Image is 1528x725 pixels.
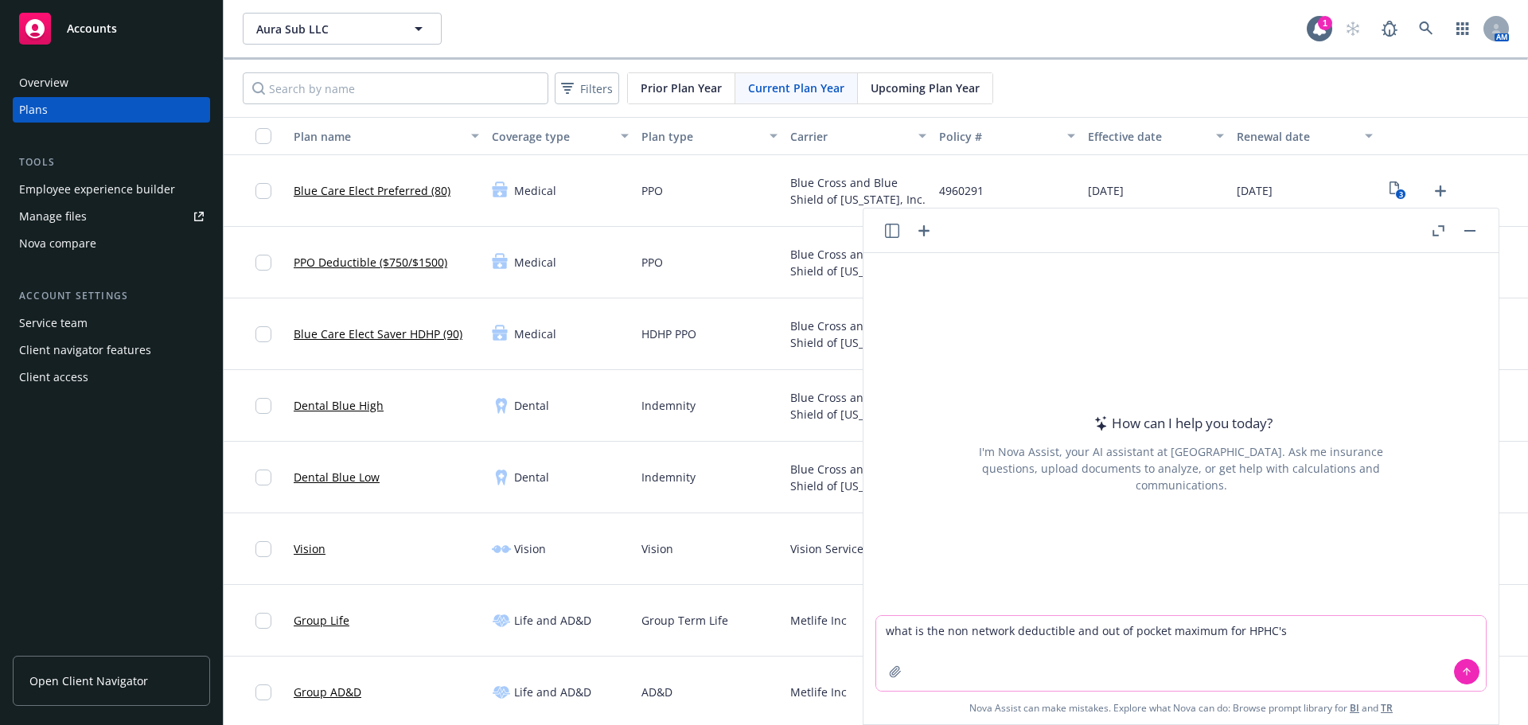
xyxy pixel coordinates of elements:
[1447,13,1479,45] a: Switch app
[294,540,325,557] a: Vision
[641,254,663,271] span: PPO
[294,254,447,271] a: PPO Deductible ($750/$1500)
[1237,128,1355,145] div: Renewal date
[871,80,980,96] span: Upcoming Plan Year
[641,182,663,199] span: PPO
[13,177,210,202] a: Employee experience builder
[13,288,210,304] div: Account settings
[933,117,1082,155] button: Policy #
[13,337,210,363] a: Client navigator features
[939,128,1058,145] div: Policy #
[514,397,549,414] span: Dental
[1381,701,1393,715] a: TR
[939,182,984,199] span: 4960291
[514,540,546,557] span: Vision
[255,398,271,414] input: Toggle Row Selected
[19,70,68,95] div: Overview
[1082,117,1230,155] button: Effective date
[641,469,696,485] span: Indemnity
[294,469,380,485] a: Dental Blue Low
[13,204,210,229] a: Manage files
[13,6,210,51] a: Accounts
[13,310,210,336] a: Service team
[1350,701,1359,715] a: BI
[790,389,926,423] span: Blue Cross and Blue Shield of [US_STATE], Inc.
[485,117,634,155] button: Coverage type
[1088,128,1206,145] div: Effective date
[514,684,591,700] span: Life and AD&D
[790,612,847,629] span: Metlife Inc
[641,397,696,414] span: Indemnity
[1230,117,1379,155] button: Renewal date
[255,183,271,199] input: Toggle Row Selected
[13,70,210,95] a: Overview
[790,246,926,279] span: Blue Cross and Blue Shield of [US_STATE], Inc.
[1088,182,1124,199] span: [DATE]
[641,612,728,629] span: Group Term Life
[514,254,556,271] span: Medical
[19,310,88,336] div: Service team
[19,97,48,123] div: Plans
[580,80,613,97] span: Filters
[790,128,909,145] div: Carrier
[256,21,394,37] span: Aura Sub LLC
[1318,16,1332,30] div: 1
[294,182,450,199] a: Blue Care Elect Preferred (80)
[790,684,847,700] span: Metlife Inc
[784,117,933,155] button: Carrier
[243,72,548,104] input: Search by name
[13,97,210,123] a: Plans
[287,117,485,155] button: Plan name
[641,325,696,342] span: HDHP PPO
[255,470,271,485] input: Toggle Row Selected
[294,684,361,700] a: Group AD&D
[243,13,442,45] button: Aura Sub LLC
[641,80,722,96] span: Prior Plan Year
[19,177,175,202] div: Employee experience builder
[294,128,462,145] div: Plan name
[492,128,610,145] div: Coverage type
[255,613,271,629] input: Toggle Row Selected
[1237,182,1273,199] span: [DATE]
[255,128,271,144] input: Select all
[255,541,271,557] input: Toggle Row Selected
[635,117,784,155] button: Plan type
[558,77,616,100] span: Filters
[641,684,672,700] span: AD&D
[13,364,210,390] a: Client access
[1374,13,1405,45] a: Report a Bug
[514,469,549,485] span: Dental
[29,672,148,689] span: Open Client Navigator
[19,231,96,256] div: Nova compare
[790,318,926,351] span: Blue Cross and Blue Shield of [US_STATE], Inc.
[255,255,271,271] input: Toggle Row Selected
[13,231,210,256] a: Nova compare
[19,337,151,363] div: Client navigator features
[790,461,926,494] span: Blue Cross and Blue Shield of [US_STATE], Inc.
[1089,413,1273,434] div: How can I help you today?
[748,80,844,96] span: Current Plan Year
[1399,189,1403,200] text: 3
[294,612,349,629] a: Group Life
[790,174,926,208] span: Blue Cross and Blue Shield of [US_STATE], Inc.
[870,692,1492,724] span: Nova Assist can make mistakes. Explore what Nova can do: Browse prompt library for and
[294,325,462,342] a: Blue Care Elect Saver HDHP (90)
[1337,13,1369,45] a: Start snowing
[294,397,384,414] a: Dental Blue High
[255,326,271,342] input: Toggle Row Selected
[19,364,88,390] div: Client access
[514,612,591,629] span: Life and AD&D
[514,182,556,199] span: Medical
[1386,178,1411,204] a: View Plan Documents
[641,128,760,145] div: Plan type
[876,616,1486,691] textarea: what is the non network deductible and out of pocket maximum for HPHC's
[1410,13,1442,45] a: Search
[67,22,117,35] span: Accounts
[514,325,556,342] span: Medical
[19,204,87,229] div: Manage files
[641,540,673,557] span: Vision
[1428,178,1453,204] a: Upload Plan Documents
[957,443,1405,493] div: I'm Nova Assist, your AI assistant at [GEOGRAPHIC_DATA]. Ask me insurance questions, upload docum...
[790,540,890,557] span: Vision Service Plan
[255,684,271,700] input: Toggle Row Selected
